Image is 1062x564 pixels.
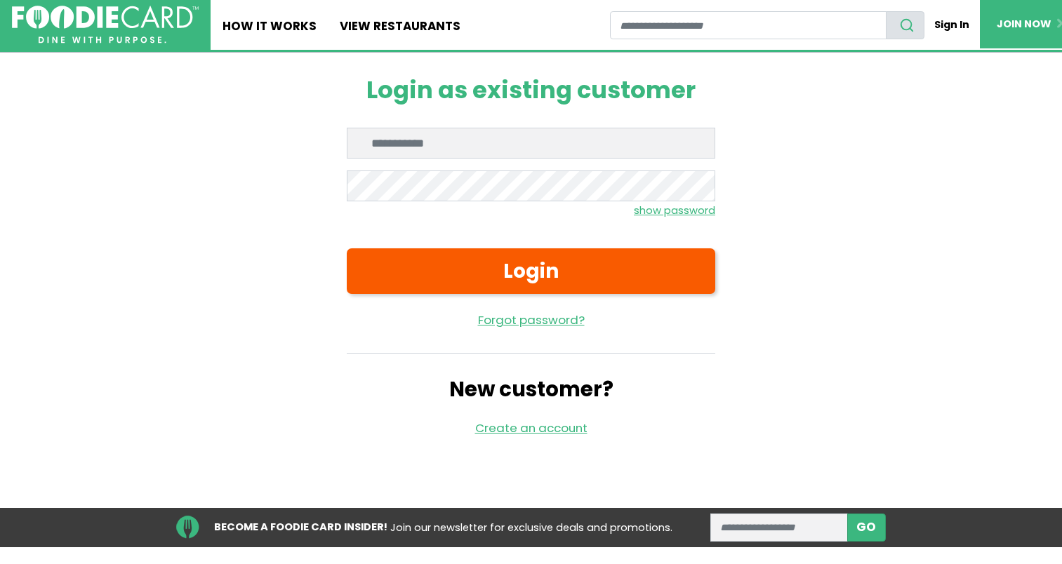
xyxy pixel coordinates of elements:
a: Forgot password? [347,311,715,329]
h2: New customer? [347,377,715,401]
a: Sign In [924,11,980,39]
button: subscribe [847,513,886,542]
input: restaurant search [610,11,887,39]
input: enter email address [710,513,847,542]
button: Login [347,248,715,293]
strong: BECOME A FOODIE CARD INSIDER! [214,520,387,534]
span: Join our newsletter for exclusive deals and promotions. [390,521,672,535]
button: search [886,11,924,39]
small: show password [634,203,715,217]
img: FoodieCard; Eat, Drink, Save, Donate [12,6,199,43]
h1: Login as existing customer [347,76,715,105]
a: Create an account [475,419,588,436]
